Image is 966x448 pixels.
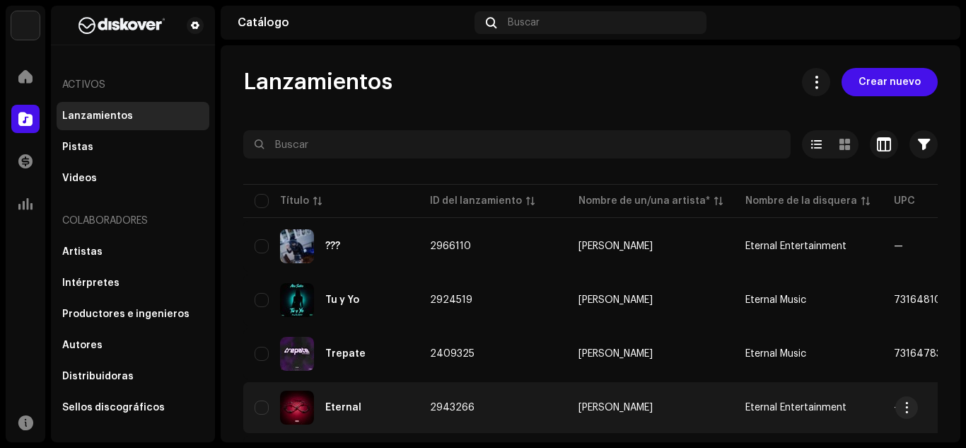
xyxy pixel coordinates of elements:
span: Aka Saiko [578,349,723,359]
span: Eternal Entertainment [745,241,846,251]
div: Eternal [325,403,361,413]
span: Eternal Music [745,295,806,305]
re-m-nav-item: Pistas [57,133,209,161]
div: Videos [62,173,97,184]
span: Aka Saiko [578,295,723,305]
span: RENY [578,403,723,413]
re-m-nav-item: Distribuidoras [57,362,209,391]
div: Catálogo [238,17,469,28]
img: 34123205-4dfa-4285-8cbe-a33120e43fd0 [280,229,314,263]
img: 297a105e-aa6c-4183-9ff4-27133c00f2e2 [11,11,40,40]
re-a-nav-header: Activos [57,68,209,102]
re-m-nav-item: Intérpretes [57,269,209,297]
re-m-nav-item: Productores e ingenieros [57,300,209,328]
img: 43a60e7b-d9ce-45d3-b274-837a9a11c2fa [280,283,314,317]
re-a-nav-header: Colaboradores [57,204,209,238]
span: Eternal Music [745,349,806,359]
img: 16a671a1-9240-4468-ae4d-c4d7990b311a [280,337,314,371]
div: Artistas [62,246,103,258]
div: Trepate [325,349,366,359]
div: [PERSON_NAME] [578,349,653,359]
span: 2409325 [430,349,475,359]
span: 2966110 [430,241,471,251]
span: — [894,403,903,413]
span: Aka Saiko [578,241,723,251]
re-m-nav-item: Videos [57,164,209,193]
div: ??? [325,241,340,251]
div: Lanzamientos [62,110,133,122]
re-m-nav-item: Lanzamientos [57,102,209,130]
span: — [894,241,903,251]
span: Eternal Entertainment [745,403,846,413]
div: Título [280,194,309,208]
span: Lanzamientos [243,68,392,96]
div: Intérpretes [62,277,120,289]
button: Crear nuevo [842,68,938,96]
div: [PERSON_NAME] [578,403,653,413]
div: [PERSON_NAME] [578,241,653,251]
div: Sellos discográficos [62,402,165,413]
re-m-nav-item: Autores [57,331,209,360]
img: b627a117-4a24-417a-95e9-2d0c90689367 [62,17,181,34]
div: Distribuidoras [62,371,134,382]
div: Productores e ingenieros [62,309,190,320]
span: Crear nuevo [859,68,921,96]
div: Nombre de la disquera [745,194,857,208]
div: Autores [62,340,103,351]
span: 2943266 [430,403,475,413]
re-m-nav-item: Artistas [57,238,209,266]
span: 2924519 [430,295,472,305]
div: Nombre de un/una artista* [578,194,710,208]
img: cdc08829-0723-4ccd-a523-69f2347bae19 [280,391,314,425]
div: Pistas [62,142,93,153]
div: Tu y Yo [325,295,359,305]
img: efbf91a6-af8b-4635-a0a3-505091a3cb82 [921,11,943,34]
input: Buscar [243,130,791,159]
div: ID del lanzamiento [430,194,522,208]
span: Buscar [508,17,540,28]
re-m-nav-item: Sellos discográficos [57,394,209,422]
div: [PERSON_NAME] [578,295,653,305]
